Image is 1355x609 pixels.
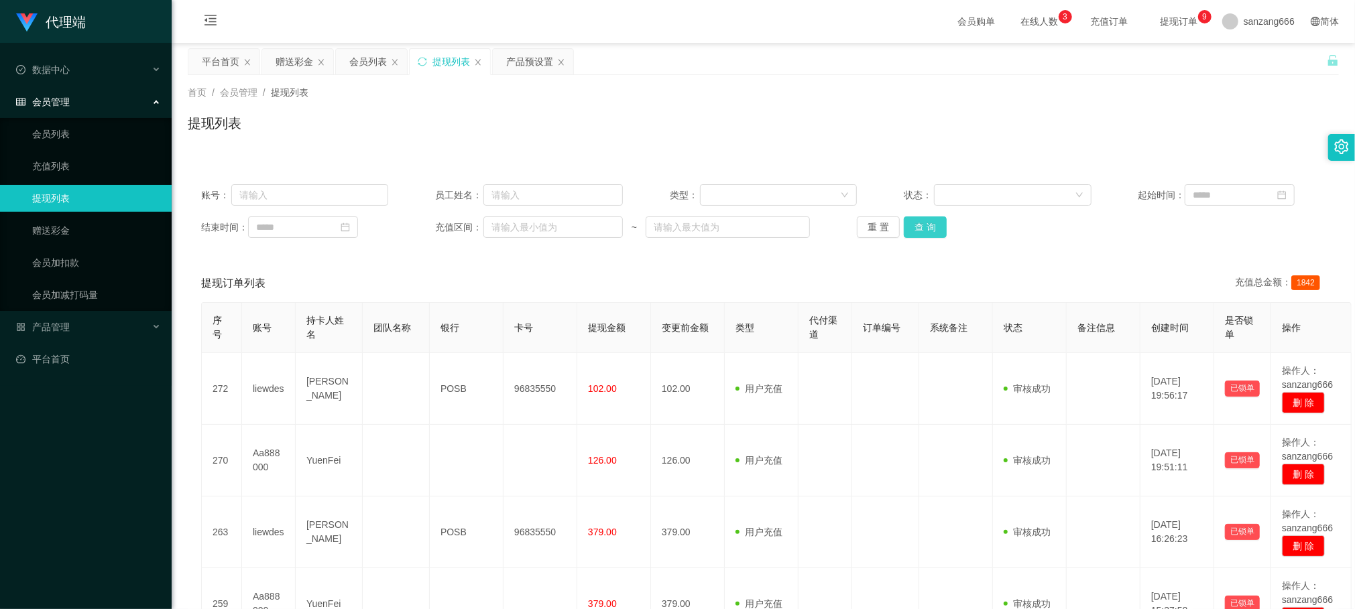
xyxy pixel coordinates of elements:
td: 270 [202,425,242,496]
span: 产品管理 [16,322,70,332]
h1: 代理端 [46,1,86,44]
span: 操作人：sanzang666 [1282,580,1333,605]
i: 图标: appstore-o [16,322,25,332]
span: 用户充值 [735,383,782,394]
span: 数据中心 [16,64,70,75]
span: 379.00 [588,598,617,609]
input: 请输入 [231,184,389,206]
td: YuenFei [296,425,363,496]
span: 持卡人姓名 [306,315,344,340]
td: 102.00 [651,353,725,425]
span: 用户充值 [735,455,782,466]
td: 126.00 [651,425,725,496]
button: 删 除 [1282,392,1325,413]
span: 操作人：sanzang666 [1282,509,1333,533]
button: 查 询 [904,216,947,238]
i: 图标: setting [1334,139,1349,154]
input: 请输入最小值为 [483,216,623,238]
span: 结束时间： [201,220,248,234]
button: 重 置 [857,216,900,238]
span: 代付渠道 [809,315,837,340]
td: POSB [430,353,504,425]
a: 会员加扣款 [32,249,161,276]
p: 9 [1202,10,1207,23]
div: 提现列表 [432,49,470,74]
div: 平台首页 [202,49,239,74]
span: 审核成功 [1004,383,1051,394]
i: 图标: close [391,58,399,66]
span: 提现列表 [271,87,308,98]
span: 用户充值 [735,527,782,537]
td: 96835550 [504,353,577,425]
td: 96835550 [504,496,577,568]
i: 图标: table [16,97,25,107]
span: 创建时间 [1151,322,1189,333]
a: 充值列表 [32,153,161,180]
input: 请输入最大值为 [646,216,810,238]
span: 账号 [253,322,272,333]
span: 1842 [1291,275,1320,290]
td: 379.00 [651,496,725,568]
span: 操作人：sanzang666 [1282,365,1333,390]
i: 图标: sync [418,57,427,66]
i: 图标: down [1075,191,1083,200]
i: 图标: menu-fold [188,1,233,44]
td: 263 [202,496,242,568]
span: 类型 [735,322,754,333]
h1: 提现列表 [188,113,241,133]
span: 审核成功 [1004,455,1051,466]
span: 团队名称 [373,322,411,333]
span: 首页 [188,87,207,98]
span: 充值订单 [1084,17,1135,26]
td: [PERSON_NAME] [296,496,363,568]
span: 用户充值 [735,598,782,609]
div: 会员列表 [349,49,387,74]
button: 已锁单 [1225,452,1260,468]
i: 图标: close [557,58,565,66]
span: 操作人：sanzang666 [1282,437,1333,462]
img: logo.9652507e.png [16,13,38,32]
span: / [212,87,215,98]
span: 操作 [1282,322,1301,333]
a: 会员列表 [32,121,161,147]
span: 账号： [201,188,231,202]
span: 提现订单列表 [201,275,266,291]
i: 图标: close [317,58,325,66]
span: 订单编号 [863,322,900,333]
td: Aa888000 [242,425,296,496]
td: [DATE] 16:26:23 [1140,496,1214,568]
span: 审核成功 [1004,598,1051,609]
input: 请输入 [483,184,623,206]
span: 会员管理 [16,96,70,107]
span: 会员管理 [220,87,257,98]
a: 赠送彩金 [32,217,161,244]
span: 起始时间： [1138,188,1185,202]
button: 删 除 [1282,464,1325,485]
span: ~ [623,220,646,234]
i: 图标: calendar [341,222,350,232]
span: 126.00 [588,455,617,466]
div: 产品预设置 [506,49,553,74]
span: 员工姓名： [435,188,483,202]
sup: 3 [1059,10,1072,23]
button: 删 除 [1282,535,1325,557]
span: 系统备注 [930,322,967,333]
a: 图标: dashboard平台首页 [16,346,161,373]
td: liewdes [242,353,296,425]
td: [DATE] 19:51:11 [1140,425,1214,496]
td: [PERSON_NAME] [296,353,363,425]
span: 102.00 [588,383,617,394]
span: 序号 [213,315,222,340]
p: 3 [1063,10,1067,23]
div: 赠送彩金 [276,49,313,74]
a: 代理端 [16,16,86,27]
sup: 9 [1198,10,1212,23]
td: 272 [202,353,242,425]
button: 已锁单 [1225,524,1260,540]
span: 状态 [1004,322,1022,333]
span: 是否锁单 [1225,315,1253,340]
span: 备注信息 [1077,322,1115,333]
i: 图标: unlock [1327,54,1339,66]
td: liewdes [242,496,296,568]
span: 提现金额 [588,322,626,333]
